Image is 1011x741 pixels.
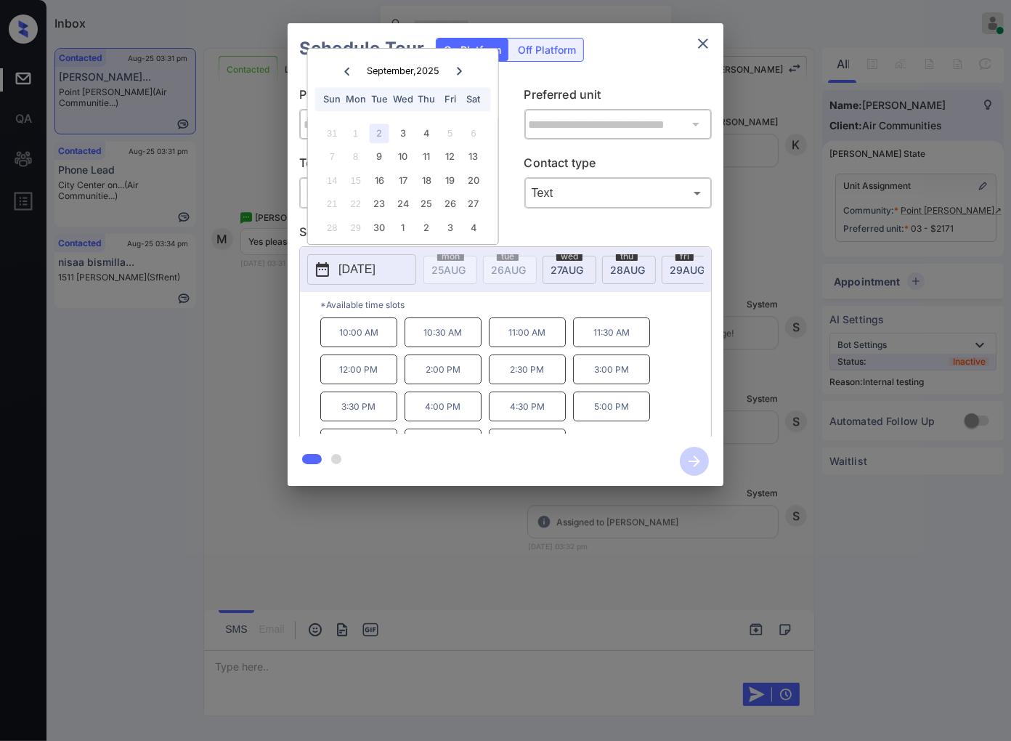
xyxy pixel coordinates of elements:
[662,256,715,284] div: date-select
[440,89,460,109] div: Fri
[370,89,389,109] div: Tue
[440,171,460,190] div: Choose Friday, September 19th, 2025
[367,65,439,76] div: September , 2025
[322,147,342,167] div: Not available Sunday, September 7th, 2025
[524,86,712,109] p: Preferred unit
[602,256,656,284] div: date-select
[440,147,460,167] div: Choose Friday, September 12th, 2025
[405,392,482,421] p: 4:00 PM
[440,195,460,214] div: Choose Friday, September 26th, 2025
[393,123,413,143] div: Choose Wednesday, September 3rd, 2025
[551,264,583,276] span: 27 AUG
[528,181,709,205] div: Text
[322,171,342,190] div: Not available Sunday, September 14th, 2025
[405,429,482,458] p: 6:00 PM
[463,147,483,167] div: Choose Saturday, September 13th, 2025
[322,218,342,238] div: Not available Sunday, September 28th, 2025
[489,429,566,458] p: 6:30 PM
[320,292,711,317] p: *Available time slots
[463,171,483,190] div: Choose Saturday, September 20th, 2025
[303,181,484,205] div: In Person
[312,121,493,239] div: month 2025-09
[370,123,389,143] div: Choose Tuesday, September 2nd, 2025
[463,89,483,109] div: Sat
[573,355,650,384] p: 3:00 PM
[616,252,638,261] span: thu
[320,317,397,347] p: 10:00 AM
[610,264,645,276] span: 28 AUG
[405,317,482,347] p: 10:30 AM
[393,195,413,214] div: Choose Wednesday, September 24th, 2025
[417,171,437,190] div: Choose Thursday, September 18th, 2025
[417,195,437,214] div: Choose Thursday, September 25th, 2025
[320,355,397,384] p: 12:00 PM
[670,264,705,276] span: 29 AUG
[463,218,483,238] div: Choose Saturday, October 4th, 2025
[322,123,342,143] div: Not available Sunday, August 31st, 2025
[489,317,566,347] p: 11:00 AM
[463,195,483,214] div: Choose Saturday, September 27th, 2025
[689,29,718,58] button: close
[320,429,397,458] p: 5:30 PM
[543,256,596,284] div: date-select
[417,123,437,143] div: Choose Thursday, September 4th, 2025
[511,39,583,61] div: Off Platform
[573,392,650,421] p: 5:00 PM
[489,355,566,384] p: 2:30 PM
[671,442,718,480] button: btn-next
[346,218,365,238] div: Not available Monday, September 29th, 2025
[370,195,389,214] div: Choose Tuesday, September 23rd, 2025
[307,254,416,285] button: [DATE]
[440,218,460,238] div: Choose Friday, October 3rd, 2025
[393,218,413,238] div: Choose Wednesday, October 1st, 2025
[299,86,487,109] p: Preferred community
[346,147,365,167] div: Not available Monday, September 8th, 2025
[346,171,365,190] div: Not available Monday, September 15th, 2025
[322,89,342,109] div: Sun
[320,392,397,421] p: 3:30 PM
[393,171,413,190] div: Choose Wednesday, September 17th, 2025
[370,171,389,190] div: Choose Tuesday, September 16th, 2025
[346,123,365,143] div: Not available Monday, September 1st, 2025
[417,218,437,238] div: Choose Thursday, October 2nd, 2025
[346,195,365,214] div: Not available Monday, September 22nd, 2025
[299,154,487,177] p: Tour type
[299,223,712,246] p: Select slot
[524,154,712,177] p: Contact type
[393,89,413,109] div: Wed
[370,147,389,167] div: Choose Tuesday, September 9th, 2025
[417,89,437,109] div: Thu
[417,147,437,167] div: Choose Thursday, September 11th, 2025
[405,355,482,384] p: 2:00 PM
[346,89,365,109] div: Mon
[370,218,389,238] div: Choose Tuesday, September 30th, 2025
[322,195,342,214] div: Not available Sunday, September 21st, 2025
[437,39,508,61] div: On Platform
[675,252,694,261] span: fri
[288,23,436,74] h2: Schedule Tour
[440,123,460,143] div: Not available Friday, September 5th, 2025
[489,392,566,421] p: 4:30 PM
[338,261,375,278] p: [DATE]
[463,123,483,143] div: Not available Saturday, September 6th, 2025
[393,147,413,167] div: Choose Wednesday, September 10th, 2025
[573,317,650,347] p: 11:30 AM
[556,252,582,261] span: wed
